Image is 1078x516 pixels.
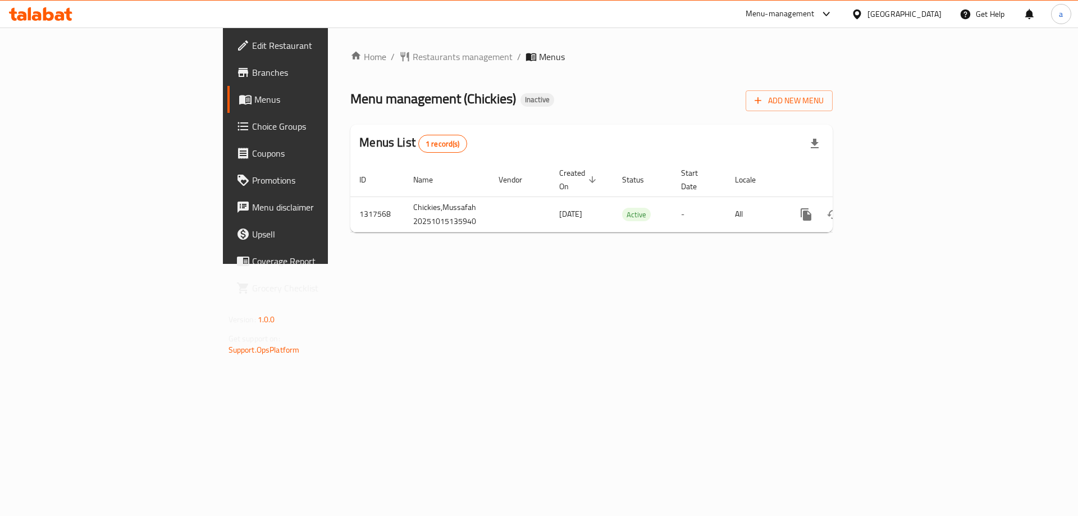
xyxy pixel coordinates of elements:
[793,201,820,228] button: more
[681,166,712,193] span: Start Date
[227,86,403,113] a: Menus
[229,343,300,357] a: Support.OpsPlatform
[801,130,828,157] div: Export file
[227,194,403,221] a: Menu disclaimer
[350,86,516,111] span: Menu management ( Chickies )
[252,173,394,187] span: Promotions
[622,173,659,186] span: Status
[254,93,394,106] span: Menus
[399,50,513,63] a: Restaurants management
[252,227,394,241] span: Upsell
[418,135,467,153] div: Total records count
[622,208,651,221] span: Active
[350,163,910,232] table: enhanced table
[419,139,467,149] span: 1 record(s)
[726,197,784,232] td: All
[517,50,521,63] li: /
[359,134,467,153] h2: Menus List
[499,173,537,186] span: Vendor
[1059,8,1063,20] span: a
[520,93,554,107] div: Inactive
[350,50,833,63] nav: breadcrumb
[404,197,490,232] td: Chickies,Mussafah 20251015135940
[539,50,565,63] span: Menus
[227,32,403,59] a: Edit Restaurant
[252,281,394,295] span: Grocery Checklist
[227,248,403,275] a: Coverage Report
[359,173,381,186] span: ID
[784,163,910,197] th: Actions
[820,201,847,228] button: Change Status
[520,95,554,104] span: Inactive
[227,167,403,194] a: Promotions
[559,207,582,221] span: [DATE]
[413,50,513,63] span: Restaurants management
[252,120,394,133] span: Choice Groups
[258,312,275,327] span: 1.0.0
[229,331,280,346] span: Get support on:
[413,173,447,186] span: Name
[559,166,600,193] span: Created On
[229,312,256,327] span: Version:
[755,94,824,108] span: Add New Menu
[227,221,403,248] a: Upsell
[227,140,403,167] a: Coupons
[227,113,403,140] a: Choice Groups
[252,147,394,160] span: Coupons
[867,8,942,20] div: [GEOGRAPHIC_DATA]
[746,7,815,21] div: Menu-management
[672,197,726,232] td: -
[746,90,833,111] button: Add New Menu
[252,254,394,268] span: Coverage Report
[252,200,394,214] span: Menu disclaimer
[252,66,394,79] span: Branches
[227,59,403,86] a: Branches
[227,275,403,302] a: Grocery Checklist
[735,173,770,186] span: Locale
[252,39,394,52] span: Edit Restaurant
